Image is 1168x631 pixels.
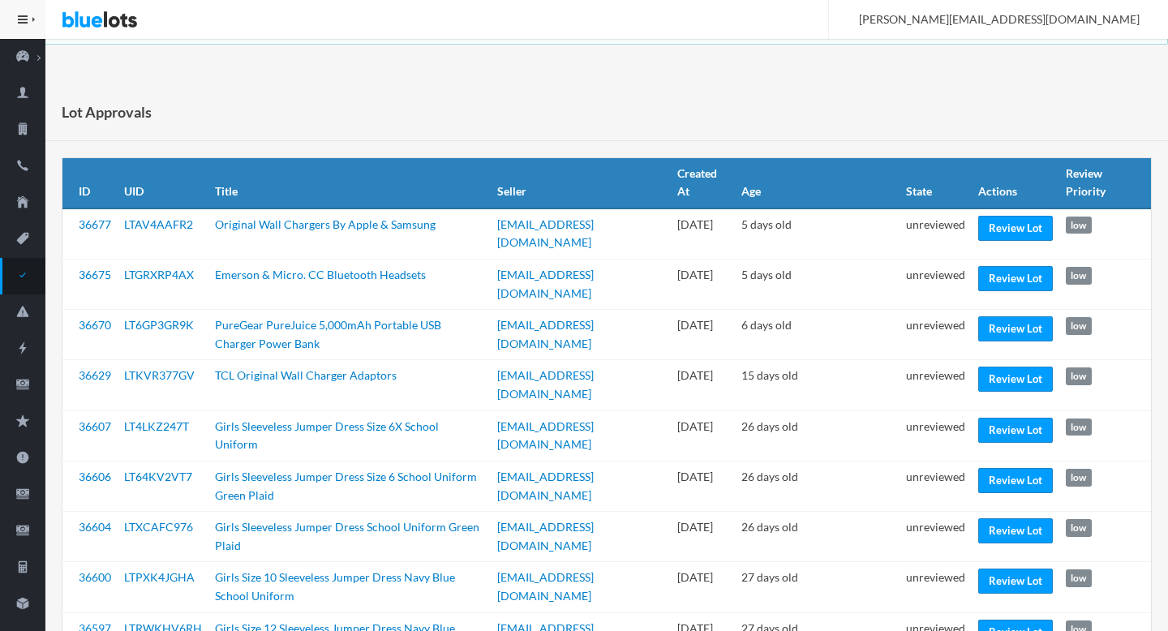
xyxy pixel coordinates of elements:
span: low [1066,267,1092,285]
th: Age [735,158,900,208]
a: [EMAIL_ADDRESS][DOMAIN_NAME] [497,268,594,300]
td: unreviewed [900,562,972,612]
span: low [1066,569,1092,587]
span: low [1066,469,1092,487]
a: Girls Sleeveless Jumper Dress School Uniform Green Plaid [215,520,479,552]
a: 36604 [79,520,111,534]
a: [EMAIL_ADDRESS][DOMAIN_NAME] [497,217,594,250]
a: Original Wall Chargers By Apple & Samsung [215,217,436,231]
th: Review Priority [1059,158,1151,208]
a: Review Lot [978,316,1053,341]
a: [EMAIL_ADDRESS][DOMAIN_NAME] [497,570,594,603]
a: TCL Original Wall Charger Adaptors [215,368,397,382]
span: low [1066,367,1092,385]
a: 36600 [79,570,111,584]
td: unreviewed [900,461,972,511]
a: LTPXK4JGHA [124,570,195,584]
a: [EMAIL_ADDRESS][DOMAIN_NAME] [497,318,594,350]
th: UID [118,158,208,208]
span: [PERSON_NAME][EMAIL_ADDRESS][DOMAIN_NAME] [841,12,1140,26]
a: 36677 [79,217,111,231]
a: 36607 [79,419,111,433]
td: 26 days old [735,461,900,511]
a: LTGRXRP4AX [124,268,194,281]
a: Review Lot [978,367,1053,392]
td: [DATE] [671,360,735,410]
td: [DATE] [671,512,735,562]
th: Seller [491,158,672,208]
a: Girls Sleeveless Jumper Dress Size 6X School Uniform [215,419,439,452]
a: Emerson & Micro. CC Bluetooth Headsets [215,268,426,281]
td: unreviewed [900,208,972,260]
a: 36606 [79,470,111,483]
a: LTKVR377GV [124,368,195,382]
td: unreviewed [900,360,972,410]
td: [DATE] [671,260,735,310]
td: [DATE] [671,410,735,461]
a: Review Lot [978,266,1053,291]
td: [DATE] [671,208,735,260]
a: 36675 [79,268,111,281]
a: 36629 [79,368,111,382]
a: LT4LKZ247T [124,419,189,433]
a: [EMAIL_ADDRESS][DOMAIN_NAME] [497,470,594,502]
a: [EMAIL_ADDRESS][DOMAIN_NAME] [497,520,594,552]
a: Review Lot [978,569,1053,594]
td: 5 days old [735,260,900,310]
a: LTAV4AAFR2 [124,217,193,231]
span: low [1066,317,1092,335]
a: LT6GP3GR9K [124,318,194,332]
th: Title [208,158,491,208]
td: [DATE] [671,310,735,360]
a: LT64KV2VT7 [124,470,192,483]
td: unreviewed [900,512,972,562]
td: unreviewed [900,260,972,310]
a: 36670 [79,318,111,332]
th: State [900,158,972,208]
a: Review Lot [978,518,1053,543]
a: [EMAIL_ADDRESS][DOMAIN_NAME] [497,419,594,452]
h1: Lot Approvals [62,100,152,124]
th: Created At [671,158,735,208]
td: 5 days old [735,208,900,260]
th: Actions [972,158,1059,208]
td: [DATE] [671,461,735,511]
a: Girls Sleeveless Jumper Dress Size 6 School Uniform Green Plaid [215,470,477,502]
td: 15 days old [735,360,900,410]
a: Girls Size 10 Sleeveless Jumper Dress Navy Blue School Uniform [215,570,455,603]
td: 26 days old [735,410,900,461]
td: 27 days old [735,562,900,612]
a: Review Lot [978,418,1053,443]
span: low [1066,419,1092,436]
a: Review Lot [978,468,1053,493]
th: ID [62,158,118,208]
span: low [1066,519,1092,537]
td: 6 days old [735,310,900,360]
td: [DATE] [671,562,735,612]
td: 26 days old [735,512,900,562]
span: low [1066,217,1092,234]
a: LTXCAFC976 [124,520,193,534]
td: unreviewed [900,410,972,461]
td: unreviewed [900,310,972,360]
a: [EMAIL_ADDRESS][DOMAIN_NAME] [497,368,594,401]
a: PureGear PureJuice 5,000mAh Portable USB Charger Power Bank [215,318,441,350]
a: Review Lot [978,216,1053,241]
